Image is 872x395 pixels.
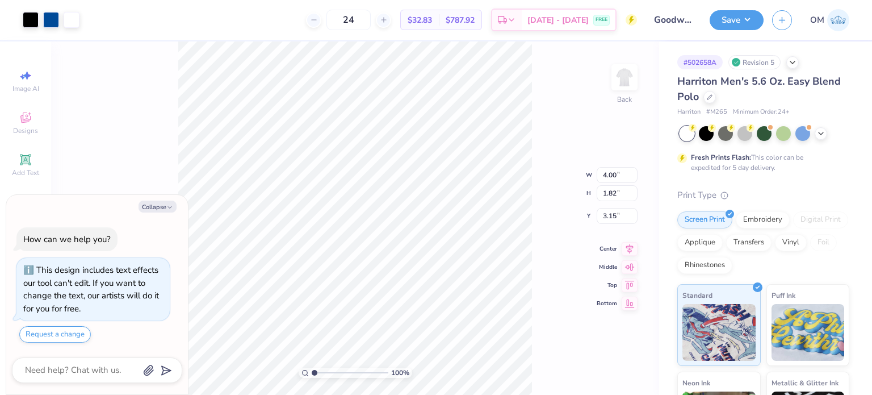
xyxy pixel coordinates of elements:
[772,289,795,301] span: Puff Ink
[682,377,710,389] span: Neon Ink
[772,304,845,361] img: Puff Ink
[596,16,607,24] span: FREE
[775,234,807,251] div: Vinyl
[677,107,701,117] span: Harriton
[613,66,636,89] img: Back
[810,234,837,251] div: Foil
[793,211,848,228] div: Digital Print
[728,55,781,69] div: Revision 5
[408,14,432,26] span: $32.83
[677,211,732,228] div: Screen Print
[23,264,159,314] div: This design includes text effects our tool can't edit. If you want to change the text, our artist...
[682,289,712,301] span: Standard
[691,153,751,162] strong: Fresh Prints Flash:
[810,9,849,31] a: OM
[677,257,732,274] div: Rhinestones
[19,326,91,343] button: Request a change
[12,168,39,177] span: Add Text
[677,234,723,251] div: Applique
[677,55,723,69] div: # 502658A
[726,234,772,251] div: Transfers
[733,107,790,117] span: Minimum Order: 24 +
[391,368,409,378] span: 100 %
[827,9,849,31] img: Om Mehrotra
[527,14,589,26] span: [DATE] - [DATE]
[706,107,727,117] span: # M265
[597,245,617,253] span: Center
[677,189,849,202] div: Print Type
[597,263,617,271] span: Middle
[597,281,617,289] span: Top
[326,10,371,30] input: – –
[645,9,701,31] input: Untitled Design
[810,14,824,27] span: OM
[710,10,764,30] button: Save
[597,300,617,307] span: Bottom
[691,152,831,173] div: This color can be expedited for 5 day delivery.
[736,211,790,228] div: Embroidery
[446,14,475,26] span: $787.92
[682,304,756,361] img: Standard
[677,74,841,103] span: Harriton Men's 5.6 Oz. Easy Blend Polo
[772,377,839,389] span: Metallic & Glitter Ink
[23,234,111,245] div: How can we help you?
[617,94,632,105] div: Back
[13,126,38,135] span: Designs
[12,84,39,93] span: Image AI
[139,201,177,213] button: Collapse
